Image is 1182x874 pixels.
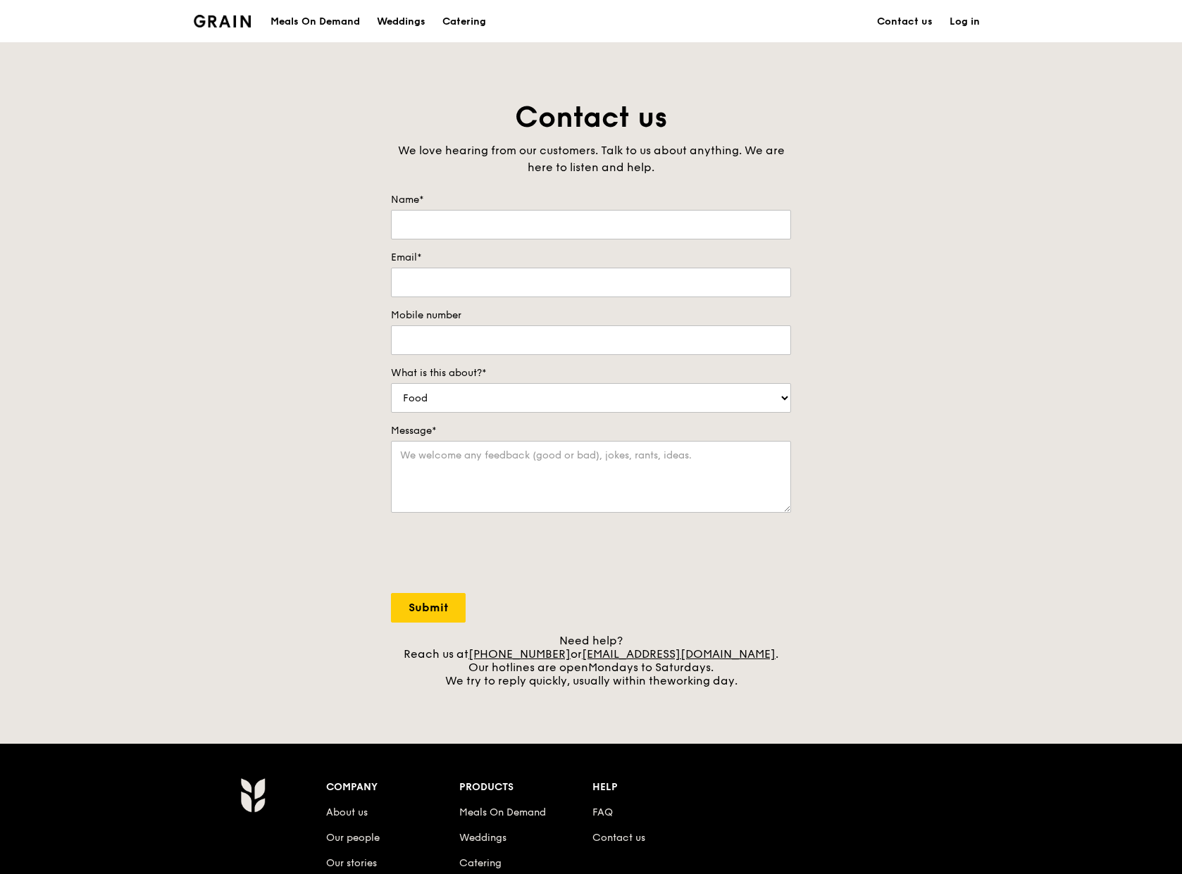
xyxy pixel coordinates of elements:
div: Meals On Demand [270,1,360,43]
div: We love hearing from our customers. Talk to us about anything. We are here to listen and help. [391,142,791,176]
a: Our stories [326,857,377,869]
label: What is this about?* [391,366,791,380]
a: About us [326,806,368,818]
span: Mondays to Saturdays. [588,661,714,674]
a: [PHONE_NUMBER] [468,647,571,661]
span: working day. [667,674,738,687]
label: Email* [391,251,791,265]
div: Weddings [377,1,425,43]
a: Our people [326,832,380,844]
a: Catering [434,1,494,43]
div: Products [459,778,592,797]
label: Message* [391,424,791,438]
div: Catering [442,1,486,43]
h1: Contact us [391,99,791,137]
label: Mobile number [391,308,791,323]
a: Contact us [869,1,941,43]
a: [EMAIL_ADDRESS][DOMAIN_NAME] [582,647,776,661]
div: Help [592,778,726,797]
a: Contact us [592,832,645,844]
a: FAQ [592,806,613,818]
div: Company [326,778,459,797]
a: Meals On Demand [459,806,546,818]
a: Catering [459,857,502,869]
label: Name* [391,193,791,207]
img: Grain [240,778,265,813]
a: Log in [941,1,988,43]
img: Grain [194,15,251,27]
iframe: reCAPTCHA [391,527,605,582]
a: Weddings [459,832,506,844]
div: Need help? Reach us at or . Our hotlines are open We try to reply quickly, usually within the [391,634,791,687]
a: Weddings [368,1,434,43]
input: Submit [391,593,466,623]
